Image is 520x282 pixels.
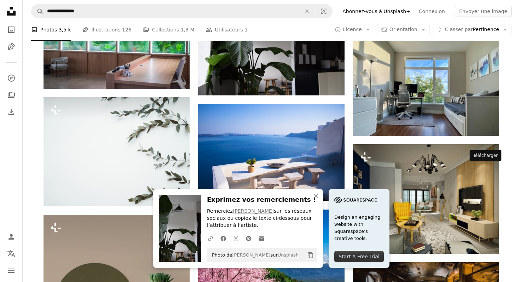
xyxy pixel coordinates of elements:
a: Partagez-lePinterest [242,231,255,245]
div: Start A Free Trial [334,251,384,262]
span: 126 [122,26,132,34]
h3: Exprimez vos remerciements ! [207,195,317,205]
a: Collections 1,3 M [143,18,195,41]
form: Rechercher des visuels sur tout le site [31,4,333,18]
img: un fond blanc avec un bouquet de feuilles vertes [44,97,190,207]
button: Langue [4,247,18,261]
a: Abonnez-vous à Unsplash+ [338,6,415,17]
a: Partagez-leFacebook [217,231,230,245]
span: Orientation [389,27,417,32]
button: Classer parPertinence [433,24,512,35]
a: Rendu 3D du salon de style nordique [353,195,499,202]
a: Connexion [415,6,449,17]
span: 1,3 M [181,26,195,34]
button: Copier dans le presse-papier [305,249,317,261]
a: Collections [4,88,18,102]
button: Recherche de visuels [315,5,332,18]
img: banc et table à manger près du plan d’eau sous un ciel calme [198,104,344,201]
a: une chambre avec un bureau et une chaise [353,84,499,90]
a: Connexion / S’inscrire [4,230,18,244]
a: un fond blanc avec un bouquet de feuilles vertes [44,148,190,155]
a: sèche-cheveux blanc et noir sur table en bois marron [44,36,190,43]
a: Utilisateurs 1 [206,18,248,41]
button: Effacer [299,5,315,18]
a: Illustrations [4,40,18,54]
a: Accueil — Unsplash [4,4,18,20]
a: Unsplash [278,252,299,258]
a: Historique de téléchargement [4,105,18,119]
button: Menu [4,264,18,278]
a: [PERSON_NAME] [233,208,274,214]
span: Classer par [445,27,473,32]
span: Design an engaging website with Squarespace’s creative tools. [334,214,384,242]
a: Partagez-leTwitter [230,231,242,245]
a: Illustrations 126 [82,18,132,41]
button: Rechercher sur Unsplash [31,5,44,18]
div: Télécharger [470,150,502,161]
img: Rendu 3D du salon de style nordique [353,144,499,254]
a: [PERSON_NAME] [232,252,270,258]
a: Partager par mail [255,231,268,245]
button: Orientation [377,24,430,35]
button: Licence [331,24,374,35]
a: banc et table à manger près du plan d’eau sous un ciel calme [198,149,344,155]
a: Explorer [4,71,18,85]
a: Design an engaging website with Squarespace’s creative tools.Start A Free Trial [329,189,389,268]
span: Photo de sur [208,249,299,261]
p: Remerciez sur les réseaux sociaux ou copiez le texte ci-dessous pour l’attribuer à l’artiste. [207,208,317,229]
a: Photos [4,23,18,37]
span: Pertinence [445,26,499,33]
button: Envoyer une image [455,6,512,17]
img: file-1705255347840-230a6ab5bca9image [334,195,377,205]
a: plante à feuilles vertes [198,43,344,49]
img: une chambre avec un bureau et une chaise [353,38,499,135]
span: Licence [343,27,362,32]
span: 1 [244,26,248,34]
